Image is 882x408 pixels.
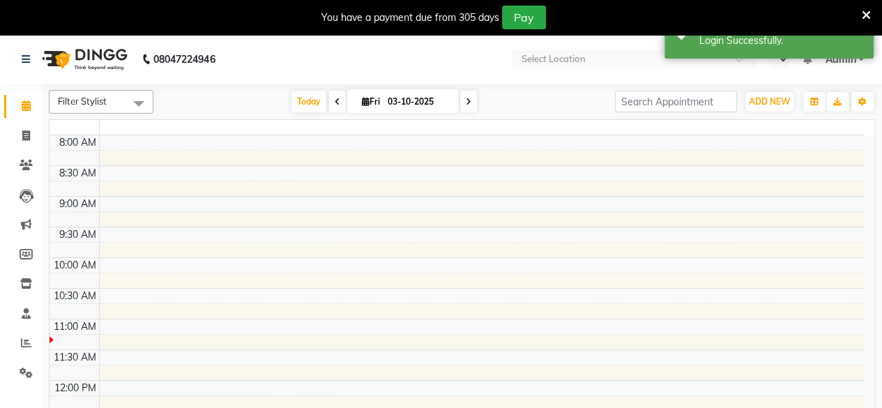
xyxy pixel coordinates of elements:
[56,227,99,242] div: 9:30 AM
[825,52,856,67] span: Admin
[749,96,790,107] span: ADD NEW
[699,33,863,48] div: Login Successfully.
[52,381,99,395] div: 12:00 PM
[51,289,99,303] div: 10:30 AM
[502,6,546,29] button: Pay
[358,96,383,107] span: Fri
[58,96,107,107] span: Filter Stylist
[153,40,215,79] b: 08047224946
[321,10,499,25] div: You have a payment due from 305 days
[383,91,453,112] input: 2025-10-03
[36,40,131,79] img: logo
[56,166,99,181] div: 8:30 AM
[51,258,99,273] div: 10:00 AM
[615,91,737,112] input: Search Appointment
[56,135,99,150] div: 8:00 AM
[56,197,99,211] div: 9:00 AM
[521,52,585,66] div: Select Location
[51,350,99,365] div: 11:30 AM
[745,92,793,112] button: ADD NEW
[51,319,99,334] div: 11:00 AM
[291,91,326,112] span: Today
